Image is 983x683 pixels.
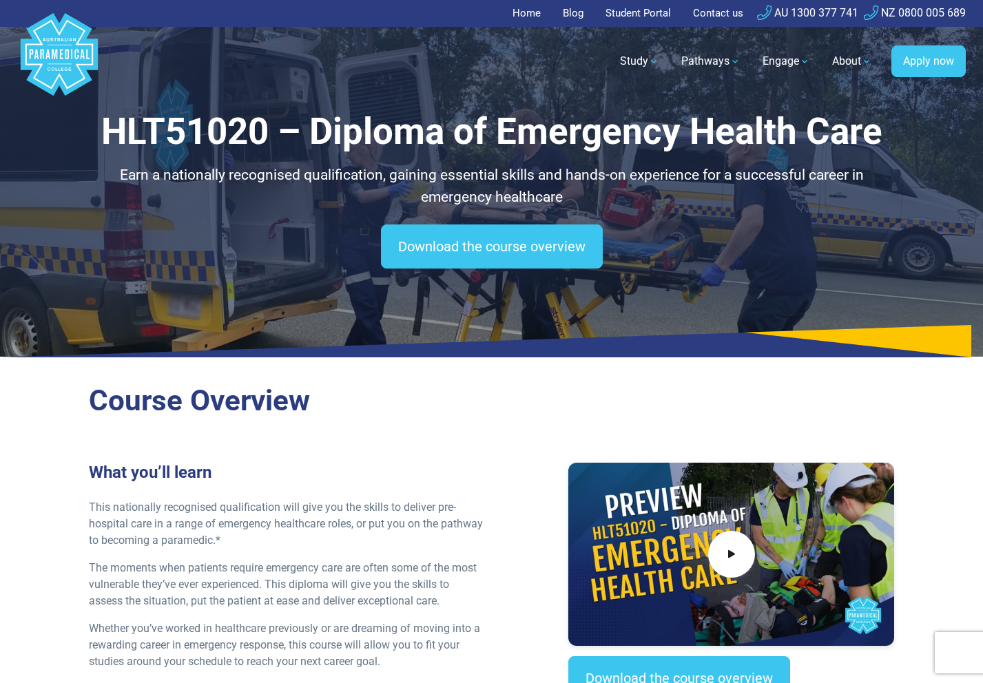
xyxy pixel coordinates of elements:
h1: HLT51020 – Diploma of Emergency Health Care [89,110,895,154]
p: Whether you’ve worked in healthcare previously or are dreaming of moving into a rewarding career ... [89,620,484,670]
a: Pathways [673,42,749,81]
a: Download the course overview [381,224,603,269]
h3: What you’ll learn [89,463,484,483]
p: The moments when patients require emergency care are often some of the most vulnerable they’ve ev... [89,560,484,609]
p: This nationally recognised qualification will give you the skills to deliver pre-hospital care in... [89,499,484,549]
a: Apply now [891,45,966,77]
a: Australian Paramedical College [18,27,101,96]
a: About [824,42,880,81]
a: AU 1300 377 741 [757,6,858,19]
a: Engage [754,42,818,81]
h2: Course Overview [89,383,895,419]
a: NZ 0800 005 689 [864,6,966,19]
a: Study [612,42,668,81]
p: Earn a nationally recognised qualification, gaining essential skills and hands-on experience for ... [89,165,895,208]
